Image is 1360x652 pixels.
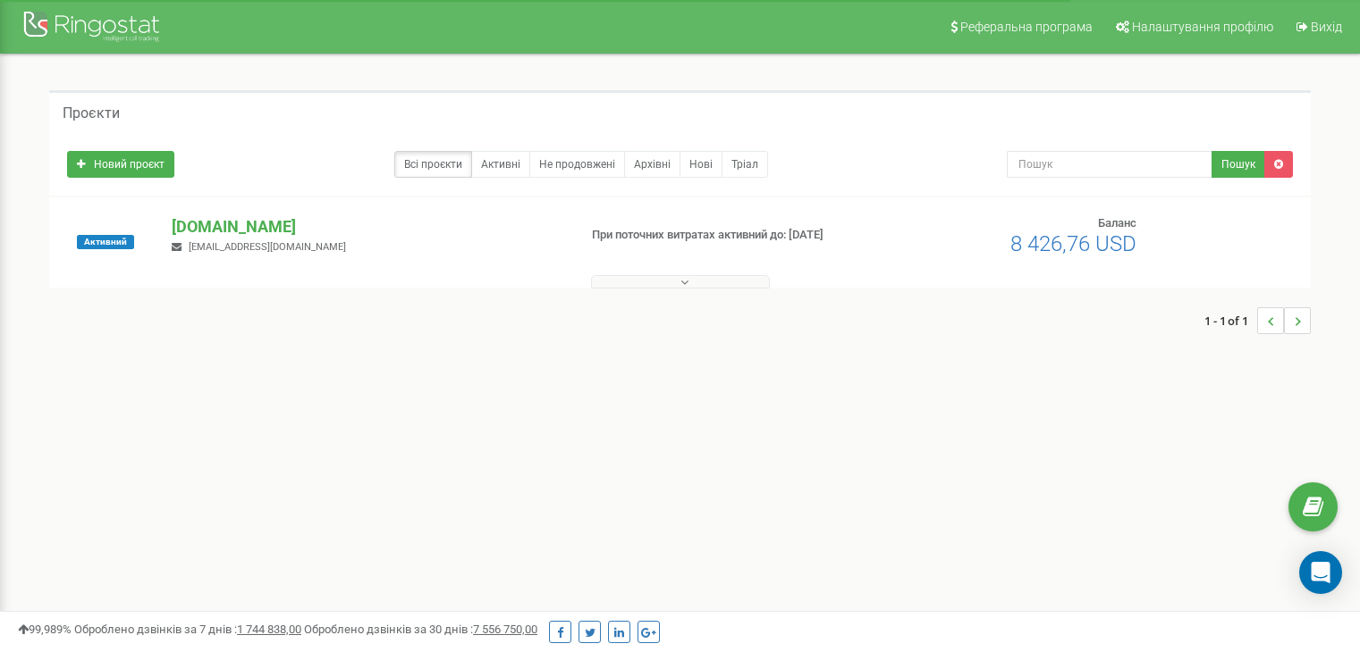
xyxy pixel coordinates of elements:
[1098,216,1136,230] span: Баланс
[77,235,134,249] span: Активний
[529,151,625,178] a: Не продовжені
[172,215,562,238] p: [DOMAIN_NAME]
[18,623,72,636] span: 99,989%
[67,151,174,178] a: Новий проєкт
[680,151,722,178] a: Нові
[304,623,537,636] span: Оброблено дзвінків за 30 днів :
[592,227,878,244] p: При поточних витратах активний до: [DATE]
[1007,151,1212,178] input: Пошук
[189,241,346,253] span: [EMAIL_ADDRESS][DOMAIN_NAME]
[237,623,301,636] u: 1 744 838,00
[473,623,537,636] u: 7 556 750,00
[1010,231,1136,256] span: 8 426,76 USD
[722,151,768,178] a: Тріал
[624,151,680,178] a: Архівні
[74,623,301,636] span: Оброблено дзвінків за 7 днів :
[1299,551,1342,594] div: Open Intercom Messenger
[1212,151,1265,178] button: Пошук
[960,20,1093,34] span: Реферальна програма
[1204,307,1257,334] span: 1 - 1 of 1
[1204,289,1311,352] nav: ...
[1311,20,1342,34] span: Вихід
[1132,20,1273,34] span: Налаштування профілю
[394,151,472,178] a: Всі проєкти
[63,105,120,121] h5: Проєкти
[471,151,530,178] a: Активні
